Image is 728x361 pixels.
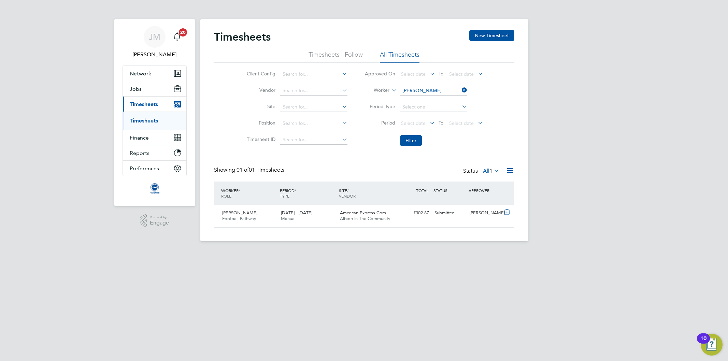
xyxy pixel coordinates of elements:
label: All [483,168,499,174]
label: Vendor [245,87,275,93]
li: All Timesheets [380,50,419,63]
label: Approved On [365,71,395,77]
span: TOTAL [416,188,428,193]
nav: Main navigation [114,19,195,206]
input: Select one [400,102,467,112]
input: Search for... [280,102,347,112]
input: Search for... [280,86,347,96]
span: Preferences [130,165,159,172]
a: Go to home page [123,183,187,194]
span: Engage [150,220,169,226]
span: Finance [130,134,149,141]
a: JM[PERSON_NAME] [123,26,187,59]
span: Select date [401,71,426,77]
input: Search for... [280,70,347,79]
div: [PERSON_NAME] [467,207,502,219]
label: Timesheet ID [245,136,275,142]
span: Timesheets [130,101,158,107]
span: 01 of [237,167,249,173]
div: PERIOD [278,184,337,202]
input: Search for... [400,86,467,96]
span: Select date [449,120,474,126]
h2: Timesheets [214,30,271,44]
span: To [437,118,445,127]
button: Network [123,66,186,81]
div: Submitted [432,207,467,219]
li: Timesheets I Follow [309,50,363,63]
a: 20 [170,26,184,48]
input: Search for... [280,135,347,145]
button: Finance [123,130,186,145]
button: Jobs [123,81,186,96]
span: TYPE [280,193,289,199]
div: APPROVER [467,184,502,197]
span: Select date [449,71,474,77]
span: Reports [130,150,149,156]
span: ROLE [221,193,231,199]
label: Period Type [365,103,395,110]
div: £302.87 [396,207,432,219]
span: Jo Morris [123,50,187,59]
button: Preferences [123,161,186,176]
label: Period [365,120,395,126]
button: New Timesheet [469,30,514,41]
span: To [437,69,445,78]
span: Network [130,70,151,77]
label: Client Config [245,71,275,77]
label: Worker [359,87,389,94]
div: SITE [337,184,396,202]
input: Search for... [280,119,347,128]
span: Football Pathway [222,216,256,221]
button: Timesheets [123,97,186,112]
span: Powered by [150,214,169,220]
span: 01 Timesheets [237,167,284,173]
span: 20 [179,28,187,37]
span: [DATE] - [DATE] [281,210,312,216]
button: Filter [400,135,422,146]
span: VENDOR [339,193,356,199]
button: Reports [123,145,186,160]
button: Open Resource Center, 10 new notifications [701,334,723,356]
div: 10 [700,338,706,347]
a: Powered byEngage [140,214,169,227]
span: Jobs [130,86,142,92]
span: / [295,188,296,193]
div: Showing [214,167,286,174]
label: Site [245,103,275,110]
span: / [239,188,240,193]
a: Timesheets [130,117,158,124]
span: JM [149,32,160,41]
span: [PERSON_NAME] [222,210,257,216]
img: albioninthecommunity-logo-retina.png [149,183,160,194]
label: Position [245,120,275,126]
span: Manual [281,216,296,221]
div: Status [463,167,501,176]
div: STATUS [432,184,467,197]
span: / [347,188,348,193]
div: Timesheets [123,112,186,130]
div: WORKER [219,184,279,202]
span: Select date [401,120,426,126]
span: Albion In The Community [340,216,390,221]
span: 1 [489,168,493,174]
span: American Express Com… [340,210,390,216]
